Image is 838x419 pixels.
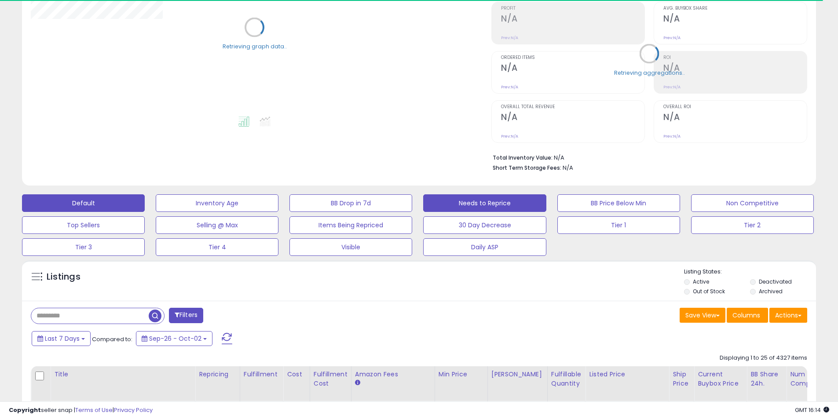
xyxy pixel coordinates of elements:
button: Tier 4 [156,238,278,256]
div: Repricing [199,370,236,379]
button: Last 7 Days [32,331,91,346]
div: Fulfillable Quantity [551,370,582,388]
p: Listing States: [684,268,816,276]
button: Top Sellers [22,216,145,234]
div: Title [54,370,191,379]
button: Items Being Repriced [289,216,412,234]
button: Columns [727,308,768,323]
button: Tier 3 [22,238,145,256]
button: BB Drop in 7d [289,194,412,212]
button: BB Price Below Min [557,194,680,212]
label: Out of Stock [693,288,725,295]
div: Fulfillment Cost [314,370,348,388]
button: Actions [769,308,807,323]
span: Last 7 Days [45,334,80,343]
strong: Copyright [9,406,41,414]
div: Retrieving aggregations.. [614,69,685,77]
div: Ship Price [673,370,690,388]
div: [PERSON_NAME] [491,370,544,379]
button: Selling @ Max [156,216,278,234]
button: Default [22,194,145,212]
button: 30 Day Decrease [423,216,546,234]
span: Compared to: [92,335,132,343]
div: seller snap | | [9,406,153,415]
button: Filters [169,308,203,323]
a: Terms of Use [75,406,113,414]
label: Deactivated [759,278,792,285]
div: Min Price [439,370,484,379]
button: Tier 2 [691,216,814,234]
h5: Listings [47,271,81,283]
button: Non Competitive [691,194,814,212]
label: Archived [759,288,783,295]
div: Num of Comp. [790,370,822,388]
a: Privacy Policy [114,406,153,414]
div: Amazon Fees [355,370,431,379]
div: Retrieving graph data.. [223,42,287,50]
span: 2025-10-10 16:14 GMT [795,406,829,414]
div: Displaying 1 to 25 of 4327 items [720,354,807,362]
button: Inventory Age [156,194,278,212]
button: Tier 1 [557,216,680,234]
button: Save View [680,308,725,323]
div: Fulfillment [244,370,279,379]
button: Visible [289,238,412,256]
button: Needs to Reprice [423,194,546,212]
div: Listed Price [589,370,665,379]
small: Amazon Fees. [355,379,360,387]
button: Sep-26 - Oct-02 [136,331,212,346]
label: Active [693,278,709,285]
div: BB Share 24h. [750,370,783,388]
div: Current Buybox Price [698,370,743,388]
span: Columns [732,311,760,320]
span: Sep-26 - Oct-02 [149,334,201,343]
div: Cost [287,370,306,379]
button: Daily ASP [423,238,546,256]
